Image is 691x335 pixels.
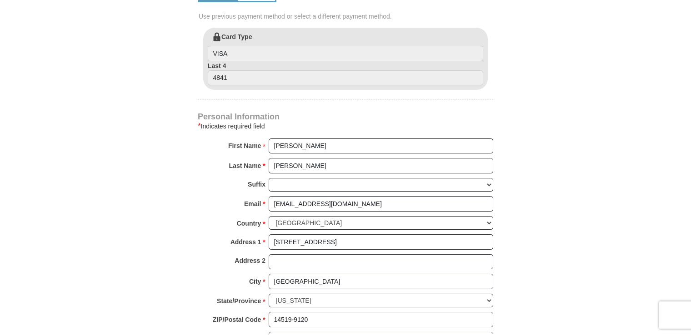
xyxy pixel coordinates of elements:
strong: Email [244,197,261,210]
strong: Country [237,217,261,230]
strong: Address 2 [235,254,265,267]
input: Last 4 [208,70,483,86]
strong: First Name [228,139,261,152]
strong: City [249,275,261,288]
strong: State/Province [217,295,261,307]
label: Card Type [208,32,483,61]
strong: Last Name [229,159,261,172]
label: Last 4 [208,61,483,86]
h4: Personal Information [198,113,493,120]
input: Card Type [208,46,483,61]
div: Indicates required field [198,121,493,132]
strong: ZIP/Postal Code [213,313,261,326]
strong: Suffix [248,178,265,191]
span: Use previous payment method or select a different payment method. [199,12,494,21]
strong: Address 1 [230,236,261,248]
